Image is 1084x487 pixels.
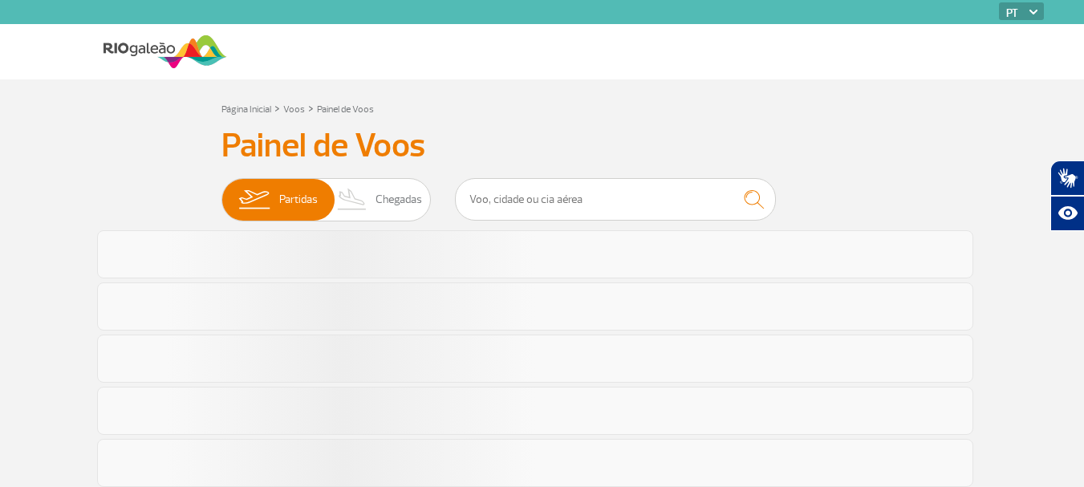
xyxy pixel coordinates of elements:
img: slider-desembarque [329,179,376,221]
span: Chegadas [376,179,422,221]
input: Voo, cidade ou cia aérea [455,178,776,221]
a: > [308,99,314,117]
a: Voos [283,103,305,116]
a: Página Inicial [221,103,271,116]
a: > [274,99,280,117]
div: Plugin de acessibilidade da Hand Talk. [1050,160,1084,231]
button: Abrir recursos assistivos. [1050,196,1084,231]
span: Partidas [279,179,318,221]
button: Abrir tradutor de língua de sinais. [1050,160,1084,196]
img: slider-embarque [229,179,279,221]
a: Painel de Voos [317,103,374,116]
h3: Painel de Voos [221,126,863,166]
